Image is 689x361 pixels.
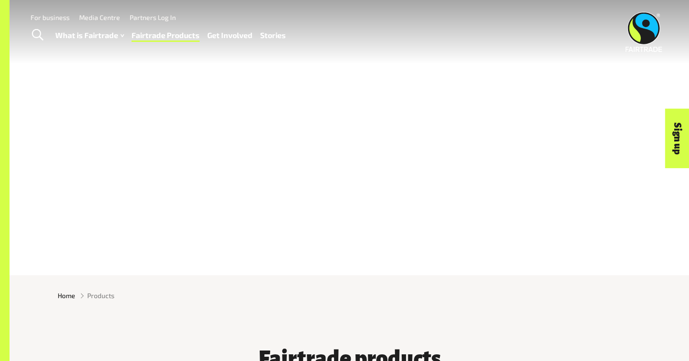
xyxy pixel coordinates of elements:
[79,13,120,21] a: Media Centre
[55,29,124,42] a: What is Fairtrade
[26,23,49,47] a: Toggle Search
[207,29,253,42] a: Get Involved
[30,13,70,21] a: For business
[58,291,75,301] a: Home
[626,12,662,52] img: Fairtrade Australia New Zealand logo
[260,29,286,42] a: Stories
[132,29,200,42] a: Fairtrade Products
[130,13,176,21] a: Partners Log In
[87,291,114,301] span: Products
